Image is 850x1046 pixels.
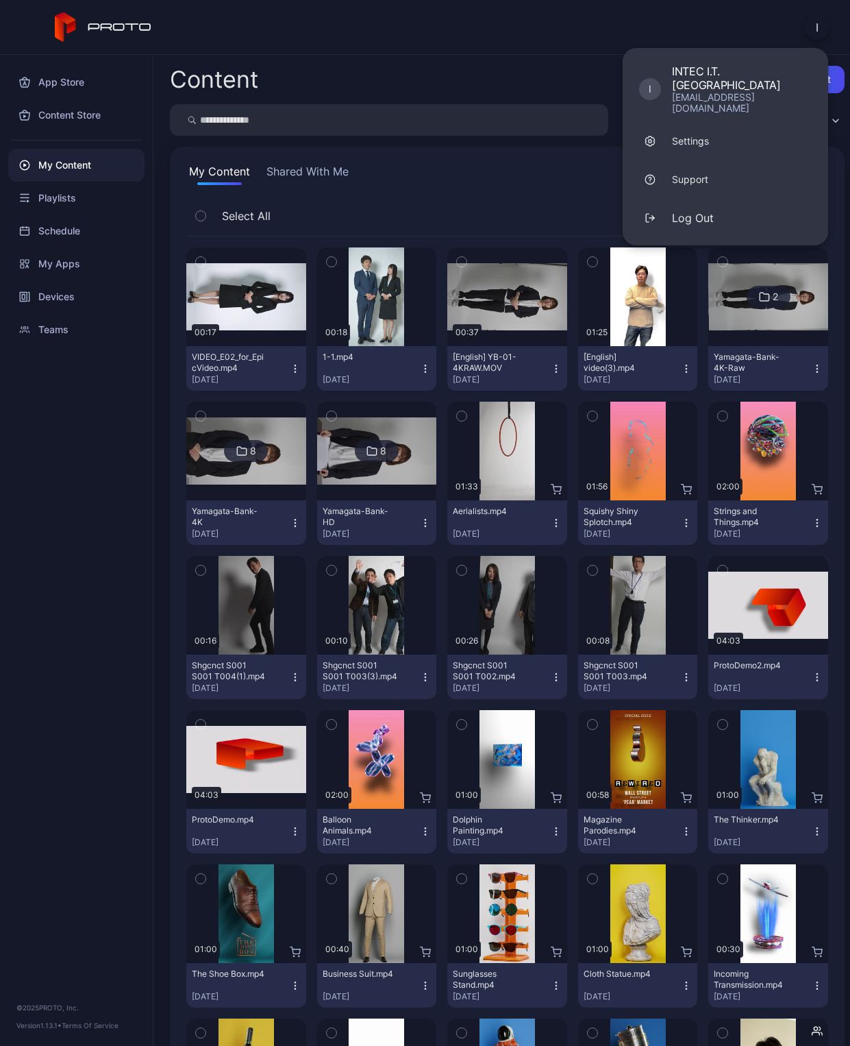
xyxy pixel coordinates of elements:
button: My Content [186,163,253,185]
button: The Shoe Box.mp4[DATE] [186,963,306,1008]
div: Yamagata-Bank-4K-Raw [714,352,789,374]
div: The Thinker.mp4 [714,814,789,825]
div: [DATE] [453,837,551,848]
div: Log Out [672,210,714,226]
a: Settings [623,122,828,160]
div: 8 [250,445,256,457]
a: IINTEC I.T. [GEOGRAPHIC_DATA][EMAIL_ADDRESS][DOMAIN_NAME] [623,56,828,122]
button: Balloon Animals.mp4[DATE] [317,809,437,853]
div: Shgcnct S001 S001 T003.mp4 [584,660,659,682]
button: Aerialists.mp4[DATE] [447,500,567,545]
div: [DATE] [584,528,682,539]
div: 1-1.mp4 [323,352,398,363]
div: [English] video(3).mp4 [584,352,659,374]
div: [DATE] [584,683,682,694]
button: Shgcnct S001 S001 T003.mp4[DATE] [578,655,698,699]
a: Support [623,160,828,199]
div: Shgcnct S001 S001 T004(1).mp4 [192,660,267,682]
div: Squishy Shiny Splotch.mp4 [584,506,659,528]
div: [EMAIL_ADDRESS][DOMAIN_NAME] [672,92,812,114]
div: [DATE] [453,528,551,539]
div: Magazine Parodies.mp4 [584,814,659,836]
div: Sunglasses Stand.mp4 [453,969,528,990]
div: 2 [773,291,778,303]
button: The Thinker.mp4[DATE] [708,809,828,853]
div: Yamagata-Bank-4K [192,506,267,528]
div: I [639,78,661,100]
button: Incoming Transmission.mp4[DATE] [708,963,828,1008]
button: Shgcnct S001 S001 T003(3).mp4[DATE] [317,655,437,699]
div: Shgcnct S001 S001 T003(3).mp4 [323,660,398,682]
div: Business Suit.mp4 [323,969,398,980]
div: [DATE] [323,374,421,385]
div: [DATE] [714,683,812,694]
a: App Store [8,66,145,99]
div: INTEC I.T. [GEOGRAPHIC_DATA] [672,64,812,92]
button: Cloth Statue.mp4[DATE] [578,963,698,1008]
div: Strings and Things.mp4 [714,506,789,528]
div: [DATE] [192,528,290,539]
div: Yamagata-Bank-HD [323,506,398,528]
div: [DATE] [192,991,290,1002]
div: Shgcnct S001 S001 T002.mp4 [453,660,528,682]
a: Schedule [8,215,145,247]
div: Devices [8,280,145,313]
button: Yamagata-Bank-4K[DATE] [186,500,306,545]
div: [DATE] [192,374,290,385]
div: Dolphin Painting.mp4 [453,814,528,836]
button: ProtoDemo.mp4[DATE] [186,809,306,853]
button: [English] video(3).mp4[DATE] [578,346,698,391]
div: [DATE] [714,991,812,1002]
div: The Shoe Box.mp4 [192,969,267,980]
div: Incoming Transmission.mp4 [714,969,789,990]
div: Support [672,173,708,186]
div: [DATE] [714,374,812,385]
div: [DATE] [323,683,421,694]
button: [English] YB-01-4KRAW.MOV[DATE] [447,346,567,391]
div: [DATE] [453,683,551,694]
button: Shgcnct S001 S001 T004(1).mp4[DATE] [186,655,306,699]
div: [DATE] [453,374,551,385]
a: Terms Of Service [62,1021,118,1030]
div: [DATE] [584,837,682,848]
button: Strings and Things.mp4[DATE] [708,500,828,545]
div: Balloon Animals.mp4 [323,814,398,836]
button: I [805,15,829,40]
div: © 2025 PROTO, Inc. [16,1002,136,1013]
div: ProtoDemo.mp4 [192,814,267,825]
button: Log Out [623,199,828,237]
a: Content Store [8,99,145,132]
div: Aerialists.mp4 [453,506,528,517]
a: My Content [8,149,145,182]
div: [DATE] [584,374,682,385]
button: Shared With Me [264,163,351,185]
div: Cloth Statue.mp4 [584,969,659,980]
div: My Apps [8,247,145,280]
button: Dolphin Painting.mp4[DATE] [447,809,567,853]
div: [English] YB-01-4KRAW.MOV [453,352,528,374]
div: [DATE] [453,991,551,1002]
button: VIDEO_E02_for_EpicVideo.mp4[DATE] [186,346,306,391]
span: Select All [222,208,271,224]
div: 8 [380,445,386,457]
div: Content [170,68,258,91]
div: [DATE] [323,528,421,539]
div: Teams [8,313,145,346]
button: Yamagata-Bank-HD[DATE] [317,500,437,545]
button: Sunglasses Stand.mp4[DATE] [447,963,567,1008]
div: [DATE] [323,991,421,1002]
button: Magazine Parodies.mp4[DATE] [578,809,698,853]
div: [DATE] [714,837,812,848]
a: Playlists [8,182,145,215]
button: 1-1.mp4[DATE] [317,346,437,391]
div: VIDEO_E02_for_EpicVideo.mp4 [192,352,267,374]
div: [DATE] [192,837,290,848]
div: [DATE] [323,837,421,848]
div: [DATE] [584,991,682,1002]
button: Yamagata-Bank-4K-Raw[DATE] [708,346,828,391]
button: Shgcnct S001 S001 T002.mp4[DATE] [447,655,567,699]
